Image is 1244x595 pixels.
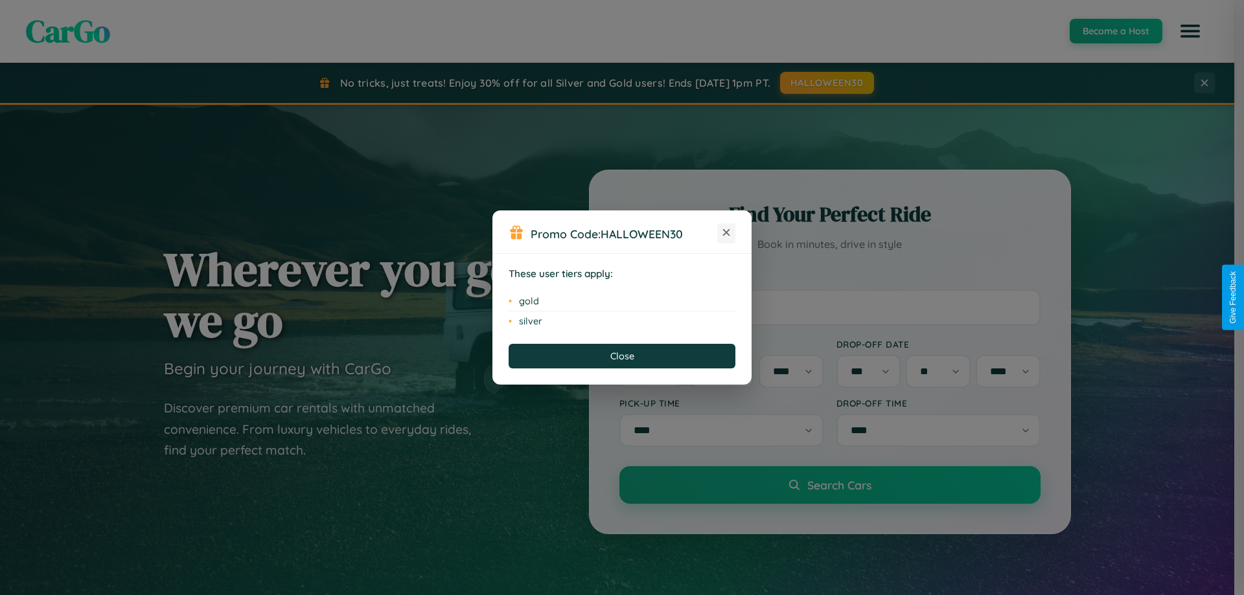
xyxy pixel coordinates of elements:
[509,291,735,311] li: gold
[531,227,717,241] h3: Promo Code:
[1228,271,1238,324] div: Give Feedback
[509,344,735,368] button: Close
[509,311,735,331] li: silver
[601,227,683,241] b: HALLOWEEN30
[509,267,613,280] strong: These user tiers apply:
